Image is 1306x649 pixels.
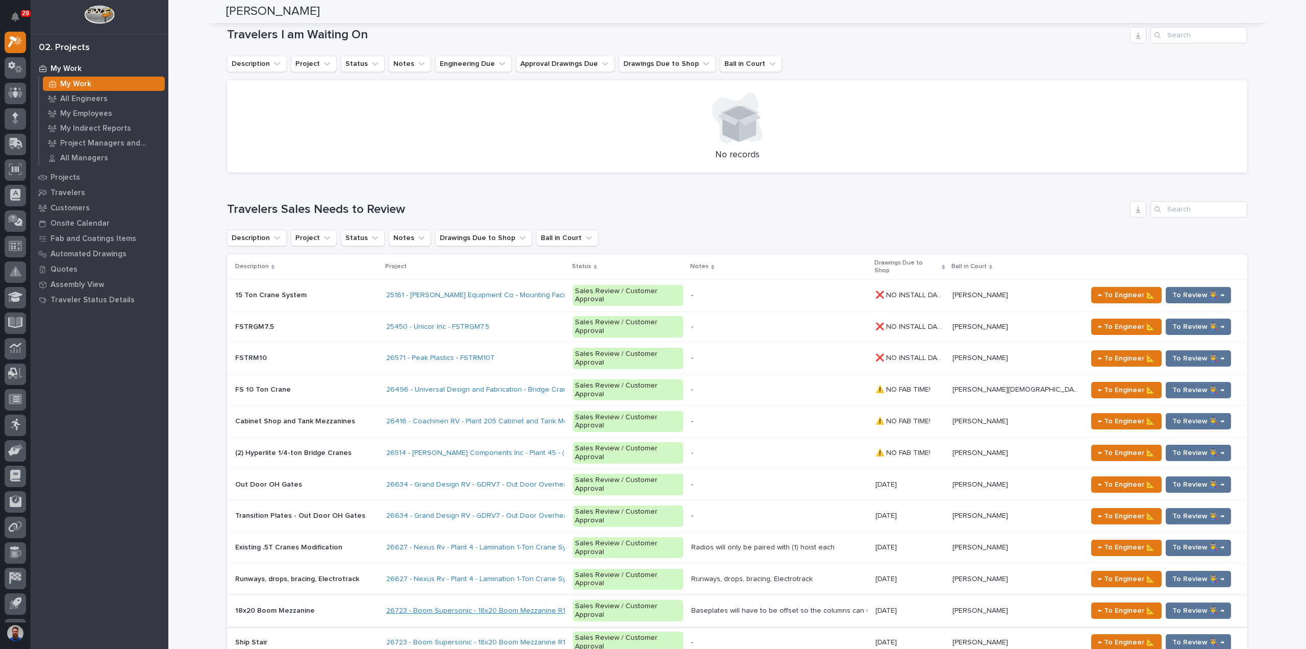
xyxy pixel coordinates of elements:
[952,383,1081,394] p: [PERSON_NAME][DEMOGRAPHIC_DATA]
[227,500,1247,532] tr: Transition Plates - Out Door OH GatesTransition Plates - Out Door OH Gates 26634 - Grand Design R...
[31,231,168,246] a: Fab and Coatings Items
[386,543,582,552] a: 26627 - Nexus Rv - Plant 4 - Lamination 1-Ton Crane System
[573,411,684,432] div: Sales Review / Customer Approval
[1172,447,1224,459] span: To Review 👨‍🏭 →
[235,321,276,331] p: FSTRGM7.5
[691,575,813,584] div: Runways, drops, bracing, Electrotrack
[691,386,693,394] div: -
[875,478,899,489] p: [DATE]
[516,56,615,72] button: Approval Drawings Due
[1098,289,1155,301] span: ← To Engineer 📐
[51,173,80,182] p: Projects
[1091,540,1162,556] button: ← To Engineer 📐
[875,352,946,363] p: ❌ NO INSTALL DATE!
[235,605,317,615] p: 18x20 Boom Mezzanine
[1098,541,1155,554] span: ← To Engineer 📐
[952,415,1010,426] p: [PERSON_NAME]
[227,595,1247,627] tr: 18x20 Boom Mezzanine18x20 Boom Mezzanine 26723 - Boom Supersonic - 18x20 Boom Mezzanine R1 Sales ...
[1166,413,1231,429] button: To Review 👨‍🏭 →
[1098,352,1155,365] span: ← To Engineer 📐
[573,600,684,621] div: Sales Review / Customer Approval
[1166,603,1231,619] button: To Review 👨‍🏭 →
[31,292,168,307] a: Traveler Status Details
[386,291,623,300] a: 25161 - [PERSON_NAME] Equipment Co - Mounting Facility - 15 Ton Crane
[1091,508,1162,524] button: ← To Engineer 📐
[39,91,168,106] a: All Engineers
[5,622,26,644] button: users-avatar
[389,230,431,246] button: Notes
[952,541,1010,552] p: [PERSON_NAME]
[573,537,684,559] div: Sales Review / Customer Approval
[386,638,565,647] a: 26723 - Boom Supersonic - 18x20 Boom Mezzanine R1
[875,573,899,584] p: [DATE]
[1166,508,1231,524] button: To Review 👨‍🏭 →
[1166,571,1231,587] button: To Review 👨‍🏭 →
[39,106,168,121] a: My Employees
[386,512,604,520] a: 26634 - Grand Design RV - GDRV7 - Out Door Overhead Gates (2)
[39,77,168,91] a: My Work
[1172,478,1224,491] span: To Review 👨‍🏭 →
[874,257,940,276] p: Drawings Due to Shop
[691,543,835,552] div: Radios will only be paired with (1) hoist each
[235,383,293,394] p: FS 10 Ton Crane
[1166,445,1231,461] button: To Review 👨‍🏭 →
[227,279,1247,311] tr: 15 Ton Crane System15 Ton Crane System 25161 - [PERSON_NAME] Equipment Co - Mounting Facility - 1...
[227,374,1247,406] tr: FS 10 Ton CraneFS 10 Ton Crane 26496 - Universal Design and Fabrication - Bridge Crane 10 Ton Sal...
[1166,319,1231,335] button: To Review 👨‍🏭 →
[235,289,309,300] p: 15 Ton Crane System
[51,280,104,290] p: Assembly View
[1166,382,1231,398] button: To Review 👨‍🏭 →
[235,510,367,520] p: Transition Plates - Out Door OH Gates
[386,354,495,363] a: 26571 - Peak Plastics - FSTRM10T
[1091,571,1162,587] button: ← To Engineer 📐
[235,352,269,363] p: FSTRM10
[1150,201,1247,218] div: Search
[386,607,565,615] a: 26723 - Boom Supersonic - 18x20 Boom Mezzanine R1
[51,265,78,274] p: Quotes
[573,348,684,369] div: Sales Review / Customer Approval
[1091,413,1162,429] button: ← To Engineer 📐
[22,10,29,17] p: 29
[691,638,693,647] div: -
[1172,289,1224,301] span: To Review 👨‍🏭 →
[875,383,933,394] p: ⚠️ NO FAB TIME!
[1098,510,1155,522] span: ← To Engineer 📐
[691,512,693,520] div: -
[1172,541,1224,554] span: To Review 👨‍🏭 →
[952,636,1010,647] p: [PERSON_NAME]
[386,386,595,394] a: 26496 - Universal Design and Fabrication - Bridge Crane 10 Ton
[51,219,110,228] p: Onsite Calendar
[1098,636,1155,648] span: ← To Engineer 📐
[619,56,716,72] button: Drawings Due to Shop
[952,605,1010,615] p: [PERSON_NAME]
[1172,605,1224,617] span: To Review 👨‍🏭 →
[875,541,899,552] p: [DATE]
[31,277,168,292] a: Assembly View
[1098,605,1155,617] span: ← To Engineer 📐
[572,261,591,272] p: Status
[573,379,684,401] div: Sales Review / Customer Approval
[39,151,168,165] a: All Managers
[435,56,512,72] button: Engineering Due
[691,417,693,426] div: -
[51,204,90,213] p: Customers
[691,449,693,458] div: -
[31,170,168,185] a: Projects
[690,261,709,272] p: Notes
[51,64,82,74] p: My Work
[39,136,168,150] a: Project Managers and Engineers
[60,139,161,148] p: Project Managers and Engineers
[1091,445,1162,461] button: ← To Engineer 📐
[952,289,1010,300] p: [PERSON_NAME]
[386,417,597,426] a: 26416 - Coachmen RV - Plant 205 Cabinet and Tank Mezzanines
[51,188,85,198] p: Travelers
[1166,476,1231,493] button: To Review 👨‍🏭 →
[227,563,1247,595] tr: Runways, drops, bracing, ElectrotrackRunways, drops, bracing, Electrotrack 26627 - Nexus Rv - Pla...
[227,406,1247,438] tr: Cabinet Shop and Tank MezzaninesCabinet Shop and Tank Mezzanines 26416 - Coachmen RV - Plant 205 ...
[235,478,304,489] p: Out Door OH Gates
[31,185,168,200] a: Travelers
[31,246,168,261] a: Automated Drawings
[1150,27,1247,43] input: Search
[952,478,1010,489] p: [PERSON_NAME]
[227,343,1247,374] tr: FSTRM10FSTRM10 26571 - Peak Plastics - FSTRM10T Sales Review / Customer Approval- ❌ NO INSTALL DA...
